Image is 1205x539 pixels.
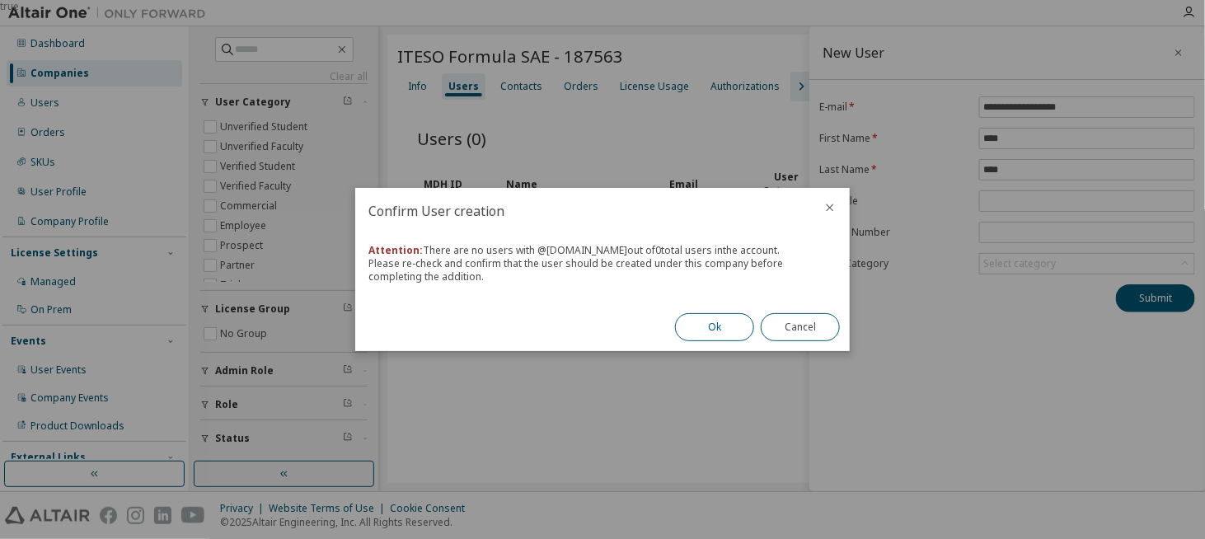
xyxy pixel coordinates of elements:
[823,201,837,214] button: close
[355,188,810,234] h2: Confirm User creation
[368,243,423,257] b: Attention:
[675,313,754,341] button: Ok
[761,313,840,341] button: Cancel
[368,244,837,284] div: There are no users with @ [DOMAIN_NAME] out of 0 total users in the account . Please re-check and...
